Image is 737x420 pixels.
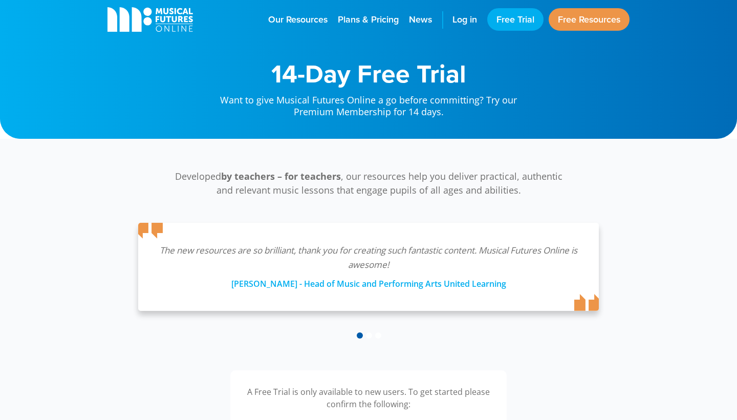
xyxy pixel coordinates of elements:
a: Free Resources [549,8,630,31]
p: Want to give Musical Futures Online a go before committing? Try our Premium Membership for 14 days. [210,87,527,118]
span: News [409,14,432,26]
span: Plans & Pricing [338,14,399,26]
strong: by teachers – for teachers [221,170,341,182]
p: The new resources are so brilliant, thank you for creating such fantastic content. Musical Future... [159,243,578,272]
div: [PERSON_NAME] - Head of Music and Performing Arts United Learning [159,272,578,290]
p: Developed , our resources help you deliver practical, authentic and relevant music lessons that e... [169,170,568,197]
span: Our Resources [268,14,328,26]
span: Log in [452,14,477,26]
p: A Free Trial is only available to new users. To get started please confirm the following: [246,386,491,410]
a: Free Trial [487,8,544,31]
h1: 14-Day Free Trial [210,61,527,87]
